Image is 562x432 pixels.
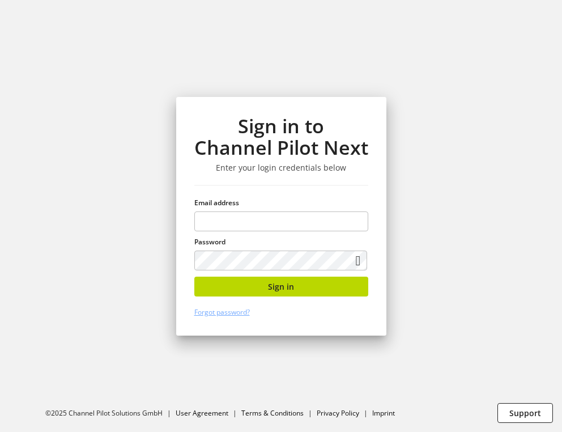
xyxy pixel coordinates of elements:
[176,408,228,418] a: User Agreement
[372,408,395,418] a: Imprint
[241,408,304,418] a: Terms & Conditions
[509,407,541,419] span: Support
[45,408,176,418] li: ©2025 Channel Pilot Solutions GmbH
[194,307,250,317] a: Forgot password?
[317,408,359,418] a: Privacy Policy
[497,403,553,423] button: Support
[194,115,368,159] h1: Sign in to Channel Pilot Next
[268,281,294,293] span: Sign in
[194,163,368,173] h3: Enter your login credentials below
[194,237,225,247] span: Password
[194,198,239,207] span: Email address
[194,277,368,297] button: Sign in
